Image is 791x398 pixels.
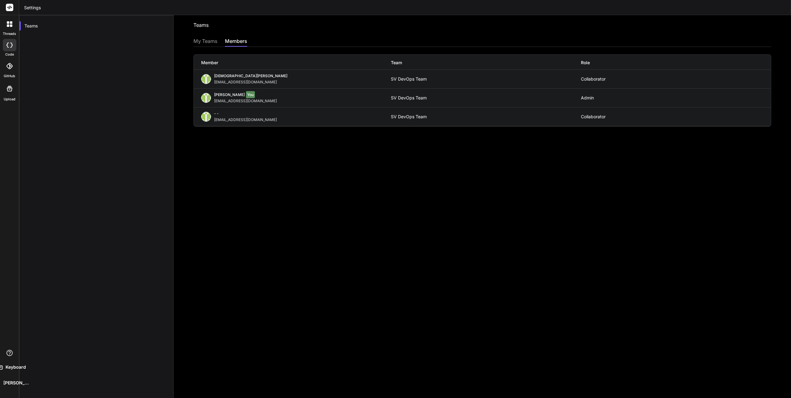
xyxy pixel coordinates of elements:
div: Collaborator [581,77,771,82]
div: members [225,37,247,46]
label: GitHub [4,73,15,79]
div: Admin [581,95,771,100]
h2: Teams [193,21,209,35]
label: threads [3,31,16,36]
label: code [5,52,14,57]
span: - - [214,111,219,116]
div: [EMAIL_ADDRESS][DOMAIN_NAME] [214,80,287,85]
div: Teams [19,19,173,33]
div: Member [201,60,391,66]
div: [EMAIL_ADDRESS][DOMAIN_NAME] [214,98,279,103]
div: My Teams [193,37,218,46]
div: SV DevOps Team [391,114,427,119]
div: Team [391,60,581,66]
span: [DEMOGRAPHIC_DATA][PERSON_NAME] [214,73,287,78]
div: Role [581,60,771,66]
label: Upload [4,97,15,102]
span: You [246,91,255,98]
p: Keyboard [3,364,26,370]
div: [EMAIL_ADDRESS][DOMAIN_NAME] [214,117,279,122]
div: Collaborator [581,114,771,119]
span: [PERSON_NAME] [214,92,245,97]
div: SV DevOps Team [391,95,427,100]
img: profile_image [201,112,211,122]
p: [PERSON_NAME] [1,380,29,386]
img: profile_image [201,74,211,84]
div: SV DevOps Team [391,77,427,82]
img: profile_image [201,93,211,103]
